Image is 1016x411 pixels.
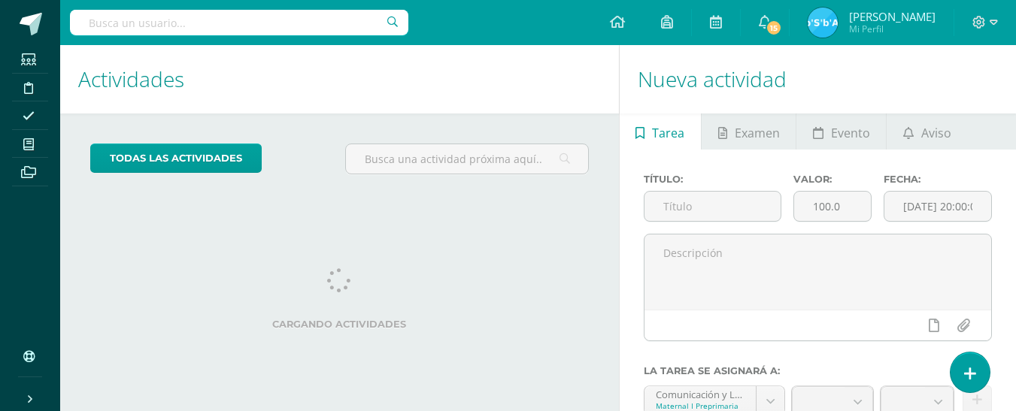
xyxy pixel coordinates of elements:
[796,113,886,150] a: Evento
[644,174,782,185] label: Título:
[884,174,992,185] label: Fecha:
[808,8,838,38] img: 5db1cd44d1c553d96d47cf695e2085ed.png
[921,115,951,151] span: Aviso
[656,400,745,411] div: Maternal I Preprimaria
[702,113,796,150] a: Examen
[78,45,601,113] h1: Actividades
[794,192,871,221] input: Puntos máximos
[638,45,998,113] h1: Nueva actividad
[346,144,587,174] input: Busca una actividad próxima aquí...
[735,115,780,151] span: Examen
[70,10,408,35] input: Busca un usuario...
[644,192,781,221] input: Título
[887,113,967,150] a: Aviso
[90,144,262,173] a: todas las Actividades
[849,9,936,24] span: [PERSON_NAME]
[652,115,684,151] span: Tarea
[884,192,991,221] input: Fecha de entrega
[765,20,781,36] span: 15
[644,365,992,376] label: La tarea se asignará a:
[849,23,936,35] span: Mi Perfil
[90,319,589,330] label: Cargando actividades
[831,115,870,151] span: Evento
[620,113,701,150] a: Tarea
[656,386,745,400] div: Comunicación y Lenguaje 'A'
[793,174,872,185] label: Valor:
